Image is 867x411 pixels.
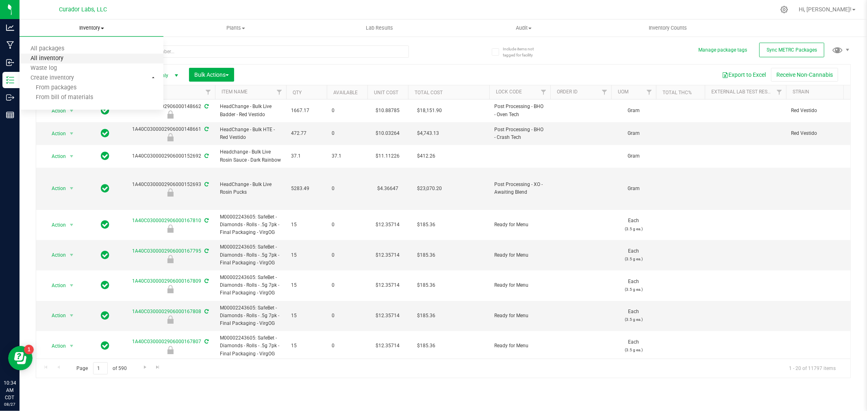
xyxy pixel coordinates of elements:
[203,218,209,223] span: Sync from Compliance System
[44,151,66,162] span: Action
[767,47,817,53] span: Sync METRC Packages
[494,312,545,320] span: Ready for Menu
[494,181,545,196] span: Post Processing - XO - Awaiting Blend
[616,217,651,232] span: Each
[6,111,14,119] inline-svg: Reports
[67,105,77,117] span: select
[452,24,595,32] span: Audit
[220,243,281,267] span: M00002243605: SafeBet - Diamonds - Rolls - .5g 7pk - Final Packaging - VirgOG
[6,24,14,32] inline-svg: Analytics
[415,90,443,95] a: Total Cost
[44,340,66,352] span: Action
[93,362,108,375] input: 1
[163,19,307,37] a: Plants
[537,85,550,99] a: Filter
[132,248,201,254] a: 1A40C0300002906000167795
[413,340,439,352] span: $185.36
[413,279,439,291] span: $185.36
[332,221,363,229] span: 0
[101,128,110,139] span: In Sync
[799,6,852,13] span: Hi, [PERSON_NAME]!
[332,152,363,160] span: 37.1
[616,130,651,137] span: Gram
[643,85,656,99] a: Filter
[616,286,651,293] p: (3.5 g ea.)
[202,85,215,99] a: Filter
[332,130,363,137] span: 0
[20,24,163,32] span: Inventory
[791,130,852,137] span: Red Vestido
[203,182,209,187] span: Sync from Compliance System
[291,251,322,259] span: 15
[203,278,209,284] span: Sync from Compliance System
[67,340,77,352] span: select
[291,221,322,229] span: 15
[332,281,363,289] span: 0
[203,248,209,254] span: Sync from Compliance System
[164,24,307,32] span: Plants
[413,219,439,231] span: $185.36
[67,219,77,231] span: select
[413,128,443,139] span: $4,743.13
[616,316,651,323] p: (3.5 g ea.)
[413,310,439,322] span: $185.36
[273,85,286,99] a: Filter
[616,346,651,354] p: (3.5 g ea.)
[67,249,77,261] span: select
[220,126,281,141] span: HeadChange - Bulk HTE - Red Vestido
[291,130,322,137] span: 472.77
[101,340,110,351] span: In Sync
[332,185,363,193] span: 0
[557,89,578,95] a: Order Id
[20,94,93,101] span: From bill of materials
[124,103,216,119] div: 1A40C0300002906000148662
[20,84,76,91] span: From packages
[124,110,216,119] div: Post Processing - BHO - Oven Tech
[101,183,110,194] span: In Sync
[494,281,545,289] span: Ready for Menu
[413,183,446,195] span: $23,070.20
[67,310,77,321] span: select
[132,218,201,223] a: 1A40C0300002906000167810
[308,19,452,37] a: Lab Results
[413,105,446,117] span: $18,151.90
[711,89,775,95] a: External Lab Test Result
[152,362,164,373] a: Go to the last page
[132,309,201,314] a: 1A40C0300002906000167808
[124,125,216,141] div: 1A40C0300002906000148661
[44,128,66,139] span: Action
[616,278,651,293] span: Each
[124,255,216,263] div: Ready for Menu
[220,213,281,237] span: M00002243605: SafeBet - Diamonds - Rolls - .5g 7pk - Final Packaging - VirgOG
[189,68,234,82] button: Bulk Actions
[124,181,216,197] div: 1A40C0300002906000152693
[132,278,201,284] a: 1A40C0300002906000167809
[291,185,322,193] span: 5283.49
[503,46,543,58] span: Include items not tagged for facility
[333,90,358,95] a: Available
[698,47,747,54] button: Manage package tags
[759,43,824,57] button: Sync METRC Packages
[101,279,110,291] span: In Sync
[101,310,110,321] span: In Sync
[59,6,107,13] span: Curador Labs, LLC
[494,342,545,350] span: Ready for Menu
[101,105,110,116] span: In Sync
[291,342,322,350] span: 15
[194,71,229,78] span: Bulk Actions
[44,249,66,261] span: Action
[101,249,110,261] span: In Sync
[132,339,201,344] a: 1A40C0300002906000167807
[220,148,281,164] span: Headchange - Bulk Live Rosin Sauce - Dark Rainbow
[4,401,16,407] p: 08/27
[44,105,66,117] span: Action
[124,152,216,160] div: 1A40C0300002906000152692
[494,103,545,118] span: Post Processing - BHO - Oven Tech
[291,107,322,115] span: 1667.17
[663,90,692,95] a: Total THC%
[779,6,789,13] div: Manage settings
[413,249,439,261] span: $185.36
[44,219,66,231] span: Action
[618,89,628,95] a: UOM
[367,100,408,122] td: $10.88785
